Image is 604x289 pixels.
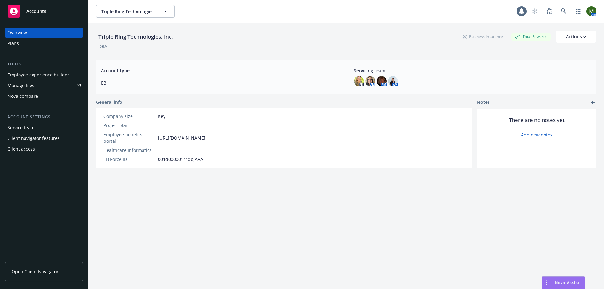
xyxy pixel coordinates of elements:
a: Service team [5,123,83,133]
div: Total Rewards [511,33,551,41]
span: EB [101,80,338,86]
a: Start snowing [528,5,541,18]
div: Nova compare [8,91,38,101]
span: Nova Assist [555,280,580,285]
a: Client navigator features [5,133,83,143]
span: Key [158,113,165,119]
div: Business Insurance [460,33,506,41]
div: Drag to move [542,277,550,289]
img: photo [586,6,596,16]
div: Actions [566,31,586,43]
button: Triple Ring Technologies, Inc. [96,5,175,18]
span: There are no notes yet [509,116,565,124]
a: [URL][DOMAIN_NAME] [158,135,205,141]
a: Employee experience builder [5,70,83,80]
a: Client access [5,144,83,154]
img: photo [354,76,364,86]
div: Account settings [5,114,83,120]
span: 001d000001r4dbjAAA [158,156,203,163]
a: Accounts [5,3,83,20]
div: Healthcare Informatics [103,147,155,153]
div: Service team [8,123,35,133]
a: Search [557,5,570,18]
a: Add new notes [521,131,552,138]
div: Employee benefits portal [103,131,155,144]
img: photo [365,76,375,86]
span: Triple Ring Technologies, Inc. [101,8,156,15]
div: Overview [8,28,27,38]
a: Manage files [5,81,83,91]
a: Switch app [572,5,584,18]
div: Client navigator features [8,133,60,143]
span: Open Client Navigator [12,268,59,275]
div: Company size [103,113,155,119]
div: EB Force ID [103,156,155,163]
div: Triple Ring Technologies, Inc. [96,33,176,41]
a: add [589,99,596,106]
img: photo [377,76,387,86]
div: Plans [8,38,19,48]
a: Overview [5,28,83,38]
button: Actions [556,31,596,43]
span: - [158,122,159,129]
span: Notes [477,99,490,106]
a: Nova compare [5,91,83,101]
span: General info [96,99,122,105]
a: Report a Bug [543,5,556,18]
img: photo [388,76,398,86]
div: Manage files [8,81,34,91]
span: Accounts [26,9,46,14]
div: DBA: - [98,43,110,50]
button: Nova Assist [542,276,585,289]
span: Servicing team [354,67,591,74]
div: Client access [8,144,35,154]
span: Account type [101,67,338,74]
span: - [158,147,159,153]
div: Tools [5,61,83,67]
div: Project plan [103,122,155,129]
a: Plans [5,38,83,48]
div: Employee experience builder [8,70,69,80]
